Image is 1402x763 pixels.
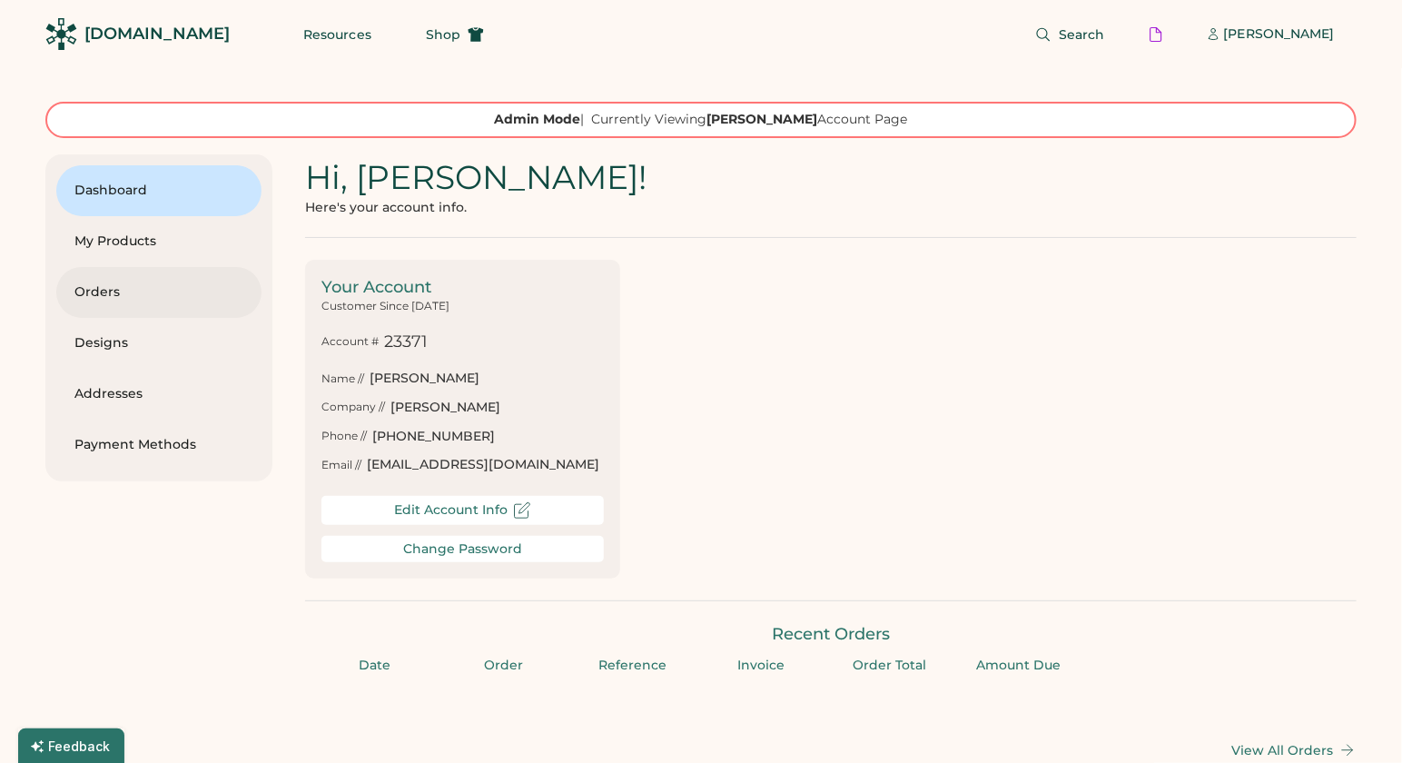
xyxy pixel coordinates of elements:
div: [PERSON_NAME] [1224,25,1335,44]
div: Amount Due [960,657,1078,675]
img: Rendered Logo - Screens [45,18,77,50]
div: Invoice [702,657,820,675]
strong: [PERSON_NAME] [707,111,818,127]
div: Your Account [321,276,604,299]
div: [DOMAIN_NAME] [84,23,230,45]
div: View All Orders [1231,743,1333,758]
strong: Admin Mode [495,111,581,127]
div: Order [445,657,563,675]
div: My Products [74,233,243,251]
div: Phone // [321,429,367,444]
span: Search [1059,28,1105,41]
div: Addresses [74,385,243,403]
button: Search [1013,16,1127,53]
div: [PHONE_NUMBER] [372,428,495,446]
div: Change Password [403,541,522,557]
div: Dashboard [74,182,243,200]
div: Orders [74,283,243,302]
div: Payment Methods [74,436,243,454]
div: Hi, [PERSON_NAME]! [305,154,647,200]
div: Designs [74,334,243,352]
div: | Currently Viewing Account Page [495,111,908,129]
div: Order Total [831,657,949,675]
div: Company // [321,400,385,415]
div: Account # [321,334,379,350]
div: Edit Account Info [394,502,508,518]
div: Customer Since [DATE] [321,299,449,314]
div: Date [316,657,434,675]
button: Shop [404,16,506,53]
div: Reference [574,657,692,675]
div: [EMAIL_ADDRESS][DOMAIN_NAME] [367,456,599,474]
div: 23371 [384,331,428,353]
div: [PERSON_NAME] [390,399,500,417]
div: Email // [321,458,361,473]
span: Shop [426,28,460,41]
div: Name // [321,372,364,387]
button: Resources [281,16,393,53]
div: [PERSON_NAME] [370,370,479,388]
div: Here's your account info. [305,200,467,215]
div: Recent Orders [305,623,1357,646]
